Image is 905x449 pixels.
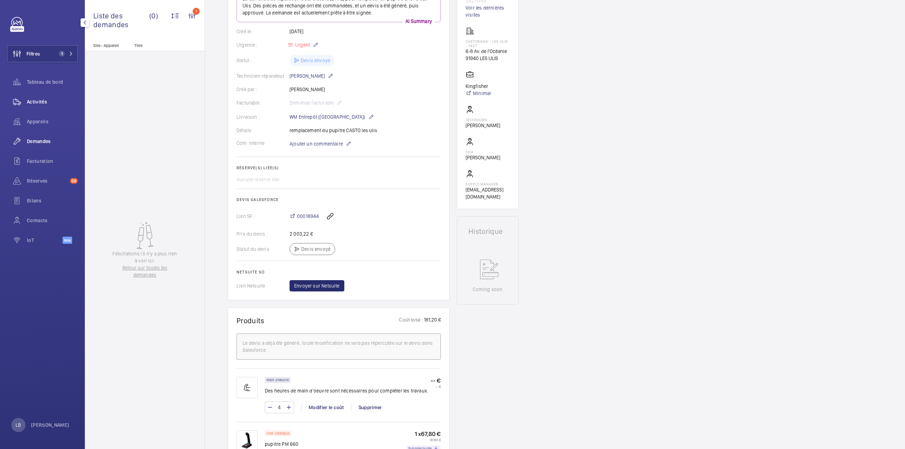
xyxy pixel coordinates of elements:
p: AI Summary [403,18,435,25]
h1: Produits [237,316,264,325]
span: Liste des demandes [93,11,149,29]
img: muscle-sm.svg [237,377,258,398]
p: 67,80 € [407,438,441,442]
p: [EMAIL_ADDRESS][DOMAIN_NAME] [466,186,510,200]
p: Titre [134,43,181,48]
span: Filtres [27,50,40,57]
a: 00018944 [290,213,319,220]
p: [PERSON_NAME] [31,421,69,429]
p: Des heures de main d'oeuvre sont nécessaires pour compléter les travaux. [265,387,428,394]
span: Facturation [27,158,78,165]
h2: Netsuite SO [237,270,441,274]
p: Castorama - LES ULIS - 1457 [466,39,510,48]
p: Félicitations ! Il n'y a plus rien à voir ici. [112,250,178,264]
span: IoT [27,237,63,244]
p: Supply manager [466,182,510,186]
span: Beta [63,237,72,244]
p: Site - Appareil [85,43,132,48]
p: -- € [431,384,441,389]
span: Demandes [27,138,78,145]
div: Modifier le coût [301,404,351,411]
span: Appareils [27,118,78,125]
h2: Devis Salesforce [237,197,441,202]
p: [PERSON_NAME] [290,72,333,80]
p: LB [16,421,21,429]
span: 00018944 [297,213,319,220]
div: Supprimer [351,404,389,411]
p: Kingfisher [466,83,491,90]
a: Voir les dernières visites [466,4,510,18]
span: Bilans [27,197,78,204]
p: [PERSON_NAME] [466,154,500,161]
p: 181,20 € [423,316,441,325]
p: CSM [466,150,500,154]
p: pupitre PM 660 [265,441,322,448]
button: Envoyer sur Netsuite [290,280,344,291]
span: Contacts [27,217,78,224]
h2: Réserve(s) liée(s) [237,165,441,170]
span: Activités [27,98,78,105]
span: Ajouter un commentaire [290,140,343,147]
p: Coût total : [399,316,423,325]
span: Tableau de bord [27,78,78,85]
a: Minimal [466,90,491,97]
span: 1 [59,51,65,57]
p: 91940 LES ULIS [466,55,510,62]
p: Coming soon [473,286,502,293]
button: Filtres1 [7,45,78,62]
span: Urgent [294,42,310,48]
p: Technicien [466,118,500,122]
a: Retour sur toutes les demandes [112,264,178,278]
p: Hors catalogue [267,432,290,435]
p: WM Entrepôt ([GEOGRAPHIC_DATA]) [290,113,374,121]
div: Le devis a déjà été généré ; toute modification ne sera pas répercutée sur le devis dans Salesforce. [243,339,435,354]
p: 6-8 Av. de l'Océanie [466,48,510,55]
span: 58 [70,178,78,184]
span: Réserves [27,177,67,184]
span: Envoyer sur Netsuite [294,282,340,289]
p: -- € [431,377,441,384]
p: Main d'oeuvre [267,379,289,381]
p: [PERSON_NAME] [466,122,500,129]
h1: Historique [468,228,507,235]
p: 1 x 67,80 € [407,430,441,438]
